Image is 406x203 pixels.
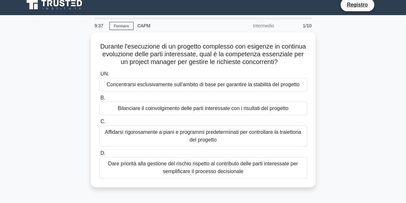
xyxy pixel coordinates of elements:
[95,23,103,28] font: 9:37
[100,71,109,77] font: UN.
[100,150,106,156] font: D.
[107,82,299,87] font: Concentrarsi esclusivamente sull'ambito di base per garantire la stabilità del progetto
[118,106,289,111] font: Bilanciare il coinvolgimento delle parti interessate con i risultati del progetto
[114,24,129,28] font: Fermare
[253,23,274,28] font: Intermedio
[108,161,298,174] font: Dare priorità alla gestione del rischio rispetto al contributo delle parti interessate per sempli...
[343,1,372,9] a: Registro
[109,22,134,30] a: Fermare
[100,43,306,65] font: Durante l'esecuzione di un progetto complesso con esigenze in continua evoluzione delle parti int...
[303,23,311,28] font: 1/10
[137,23,150,28] font: CAPM
[105,129,301,143] font: Affidarsi rigorosamente a piani e programmi predeterminati per controllare la traiettoria del pro...
[100,119,106,124] font: C.
[347,2,368,7] font: Registro
[100,95,105,100] font: B.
